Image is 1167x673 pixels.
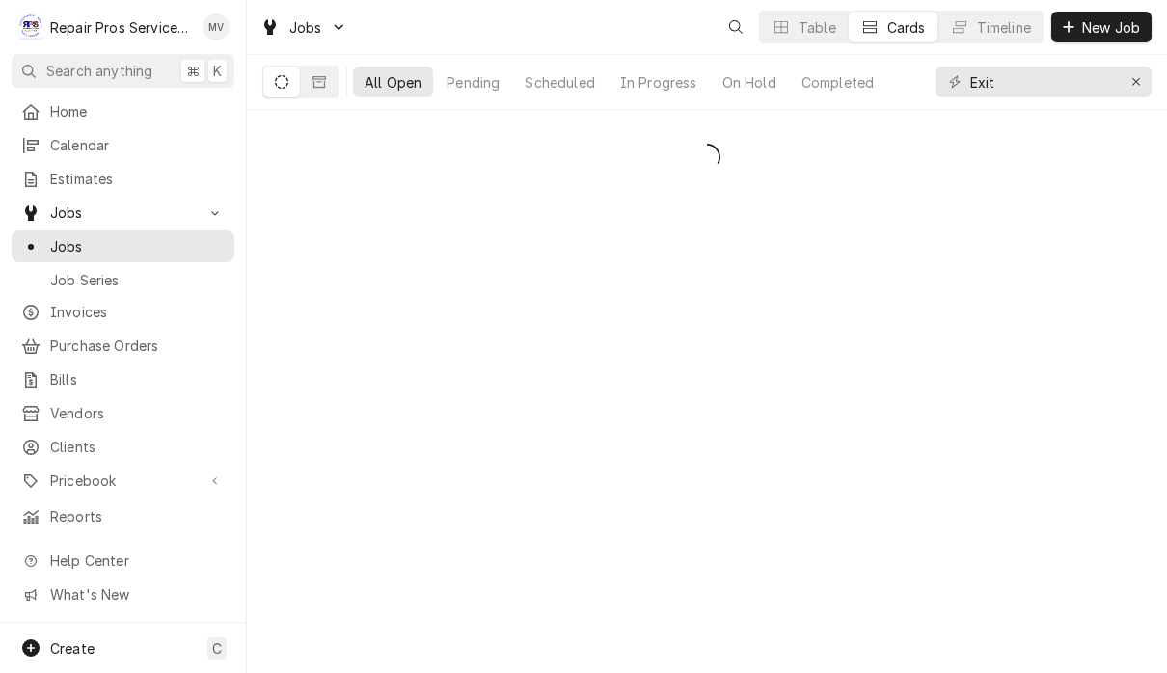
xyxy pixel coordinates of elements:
span: What's New [50,584,223,605]
span: Home [50,101,225,121]
div: Repair Pros Services Inc's Avatar [17,13,44,40]
div: MV [203,13,230,40]
span: K [213,61,222,81]
div: Mindy Volker's Avatar [203,13,230,40]
div: All Open [365,72,421,93]
span: Invoices [50,302,225,322]
div: Cards [887,17,926,38]
div: On Hold [722,72,776,93]
span: Vendors [50,403,225,423]
a: Go to Pricebook [12,465,234,497]
div: Completed [801,72,874,93]
a: Go to Jobs [12,197,234,229]
span: Search anything [46,61,152,81]
div: Scheduled [525,72,594,93]
span: C [212,638,222,659]
button: Search anything⌘K [12,54,234,88]
span: Jobs [50,236,225,256]
a: Calendar [12,129,234,161]
span: Loading... [693,137,720,177]
span: Bills [50,369,225,390]
a: Estimates [12,163,234,195]
span: Pricebook [50,471,196,491]
a: Bills [12,363,234,395]
input: Keyword search [970,67,1115,97]
a: Go to Help Center [12,545,234,577]
span: Create [50,640,95,657]
a: Jobs [12,230,234,262]
div: Repair Pros Services Inc [50,17,192,38]
div: In Progress [620,72,697,93]
div: Pending [447,72,500,93]
span: Jobs [289,17,322,38]
div: R [17,13,44,40]
a: Home [12,95,234,127]
button: Erase input [1121,67,1152,97]
a: Job Series [12,264,234,296]
span: Estimates [50,169,225,189]
span: Purchase Orders [50,336,225,356]
button: New Job [1051,12,1152,42]
span: Job Series [50,270,225,290]
a: Clients [12,431,234,463]
div: Table [799,17,836,38]
span: Jobs [50,202,196,223]
a: Go to Jobs [253,12,355,43]
span: Reports [50,506,225,526]
div: All Open Jobs List Loading [247,137,1167,177]
div: Timeline [977,17,1031,38]
button: Open search [720,12,751,42]
a: Vendors [12,397,234,429]
span: Calendar [50,135,225,155]
a: Invoices [12,296,234,328]
span: New Job [1078,17,1144,38]
a: Reports [12,500,234,532]
a: Go to What's New [12,579,234,610]
a: Purchase Orders [12,330,234,362]
span: Help Center [50,551,223,571]
span: ⌘ [186,61,200,81]
span: Clients [50,437,225,457]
